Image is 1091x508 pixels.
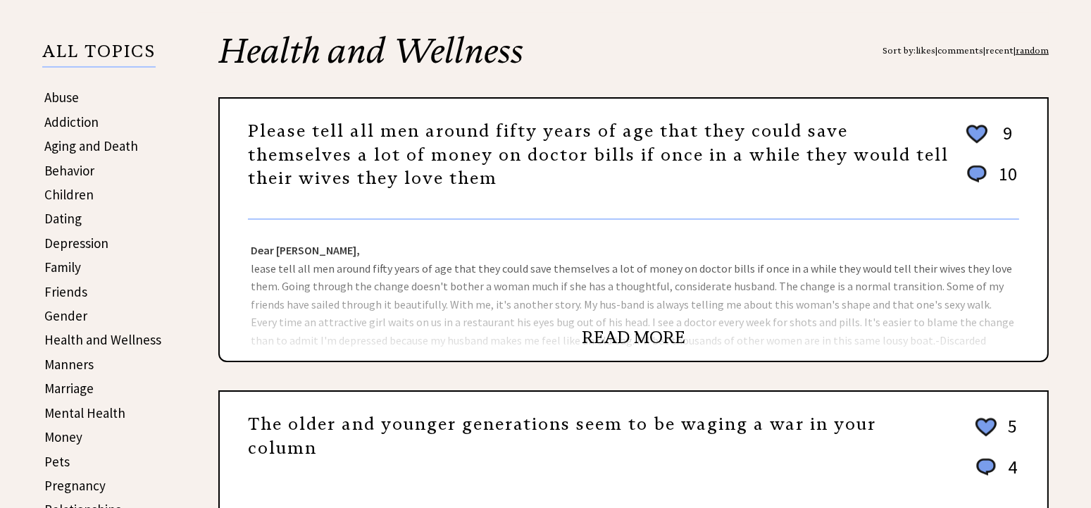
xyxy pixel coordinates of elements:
[964,122,990,147] img: heart_outline%202.png
[985,45,1014,56] a: recent
[44,210,82,227] a: Dating
[582,327,685,348] a: READ MORE
[44,162,94,179] a: Behavior
[916,45,935,56] a: likes
[44,89,79,106] a: Abuse
[1016,45,1049,56] a: random
[44,356,94,373] a: Manners
[44,259,81,275] a: Family
[44,235,108,252] a: Depression
[220,220,1047,361] div: lease tell all men around fifty years of age that they could save themselves a lot of money on do...
[248,414,876,459] a: The older and younger generations seem to be waging a war in your column
[44,428,82,445] a: Money
[42,44,156,68] p: ALL TOPICS
[1001,414,1018,454] td: 5
[937,45,983,56] a: comments
[44,113,99,130] a: Addiction
[44,453,70,470] a: Pets
[248,120,949,189] a: Please tell all men around fifty years of age that they could save themselves a lot of money on d...
[44,331,161,348] a: Health and Wellness
[44,186,94,203] a: Children
[218,34,1049,97] h2: Health and Wellness
[44,404,125,421] a: Mental Health
[44,380,94,397] a: Marriage
[883,34,1049,68] div: Sort by: | | |
[973,456,999,478] img: message_round%201.png
[992,121,1018,161] td: 9
[964,163,990,185] img: message_round%201.png
[251,243,360,257] strong: Dear [PERSON_NAME],
[44,477,106,494] a: Pregnancy
[992,162,1018,199] td: 10
[973,415,999,440] img: heart_outline%202.png
[44,283,87,300] a: Friends
[44,137,138,154] a: Aging and Death
[44,307,87,324] a: Gender
[1001,455,1018,492] td: 4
